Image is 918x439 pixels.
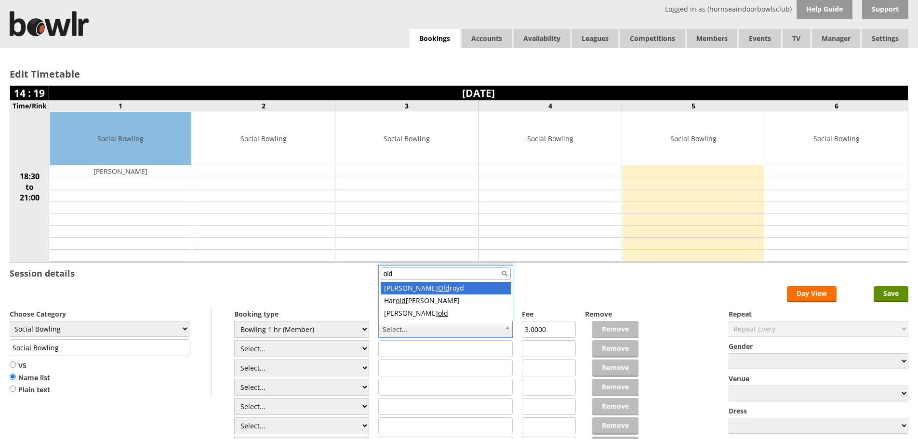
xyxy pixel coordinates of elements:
span: Old [438,283,450,293]
div: [PERSON_NAME] royd [381,282,511,294]
span: old [396,296,406,305]
div: Har [PERSON_NAME] [381,294,511,307]
div: [PERSON_NAME] [381,307,511,319]
span: old [438,308,448,318]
